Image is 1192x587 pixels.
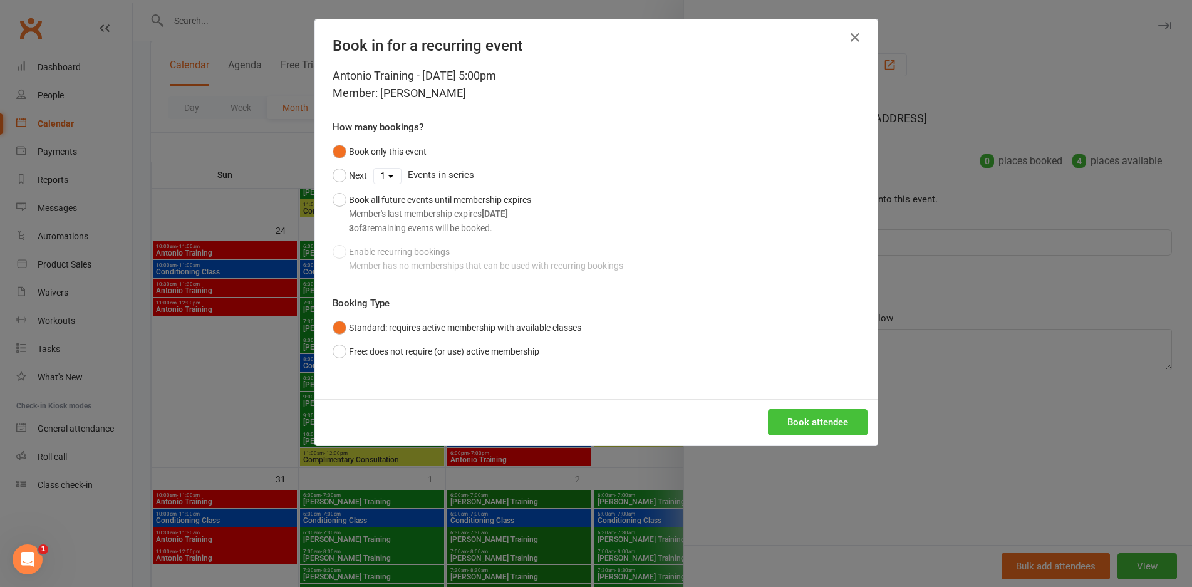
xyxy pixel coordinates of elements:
[768,409,868,435] button: Book attendee
[349,221,531,235] div: of remaining events will be booked.
[13,544,43,574] iframe: Intercom live chat
[362,223,367,233] strong: 3
[482,209,508,219] strong: [DATE]
[349,207,531,221] div: Member's last membership expires
[333,37,860,55] h4: Book in for a recurring event
[333,340,539,363] button: Free: does not require (or use) active membership
[333,140,427,164] button: Book only this event
[333,316,581,340] button: Standard: requires active membership with available classes
[349,223,354,233] strong: 3
[333,120,423,135] label: How many bookings?
[333,67,860,102] div: Antonio Training - [DATE] 5:00pm Member: [PERSON_NAME]
[38,544,48,554] span: 1
[333,164,367,187] button: Next
[333,296,390,311] label: Booking Type
[349,193,531,235] div: Book all future events until membership expires
[845,28,865,48] button: Close
[333,188,531,240] button: Book all future events until membership expiresMember's last membership expires[DATE]3of3remainin...
[333,164,860,187] div: Events in series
